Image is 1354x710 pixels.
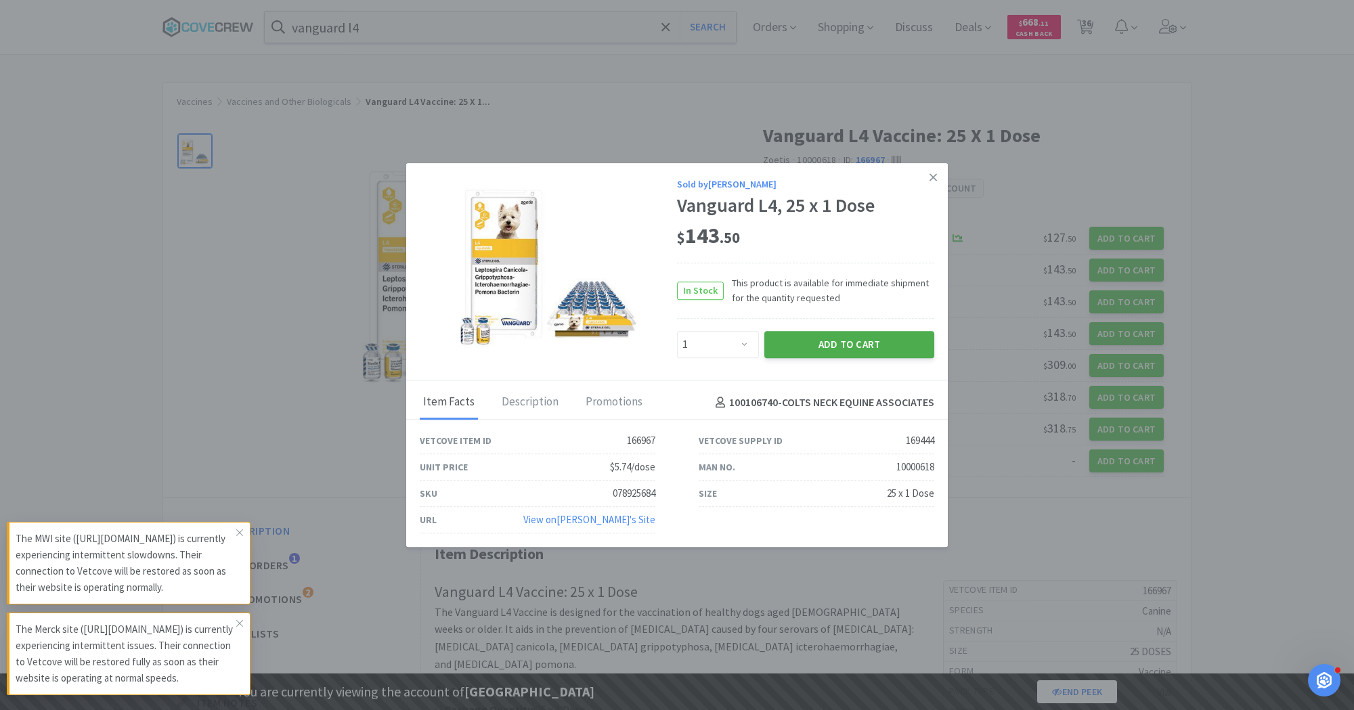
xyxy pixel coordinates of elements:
[710,394,934,412] h4: 100106740 - COLTS NECK EQUINE ASSOCIATES
[887,485,934,502] div: 25 x 1 Dose
[678,282,723,299] span: In Stock
[699,486,717,501] div: Size
[720,229,740,248] span: . 50
[613,485,655,502] div: 078925684
[420,460,468,474] div: Unit Price
[498,386,562,420] div: Description
[460,179,636,355] img: 0df0cf79560a4650bb20a64f7ff23390_169444.jpeg
[420,386,478,420] div: Item Facts
[610,459,655,475] div: $5.74/dose
[677,223,740,250] span: 143
[724,275,934,306] span: This product is available for immediate shipment for the quantity requested
[906,432,934,449] div: 169444
[699,433,783,448] div: Vetcove Supply ID
[627,432,655,449] div: 166967
[16,531,236,596] p: The MWI site ([URL][DOMAIN_NAME]) is currently experiencing intermittent slowdowns. Their connect...
[420,512,437,527] div: URL
[420,433,492,448] div: Vetcove Item ID
[523,513,655,526] a: View on[PERSON_NAME]'s Site
[677,194,934,217] div: Vanguard L4, 25 x 1 Dose
[677,177,934,192] div: Sold by [PERSON_NAME]
[420,486,437,501] div: SKU
[582,386,646,420] div: Promotions
[764,331,934,358] button: Add to Cart
[16,621,236,686] p: The Merck site ([URL][DOMAIN_NAME]) is currently experiencing intermittent issues. Their connecti...
[1308,664,1340,696] iframe: Intercom live chat
[699,460,735,474] div: Man No.
[896,459,934,475] div: 10000618
[677,229,685,248] span: $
